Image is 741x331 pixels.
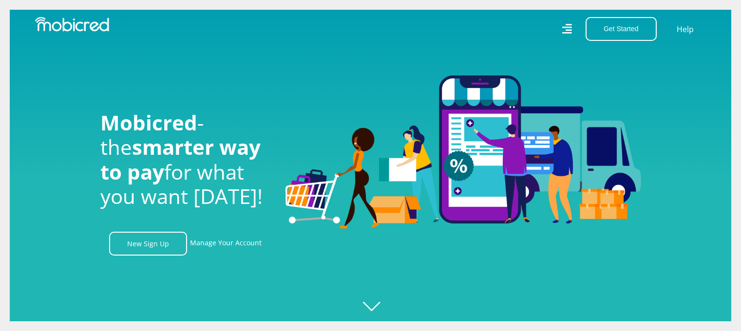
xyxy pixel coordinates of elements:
img: Welcome to Mobicred [285,75,641,229]
img: Mobicred [35,17,109,32]
span: smarter way to pay [100,133,261,185]
a: Manage Your Account [190,232,262,256]
a: Help [676,23,694,36]
a: New Sign Up [109,232,187,256]
span: Mobicred [100,109,197,136]
button: Get Started [586,17,657,41]
h1: - the for what you want [DATE]! [100,110,271,209]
